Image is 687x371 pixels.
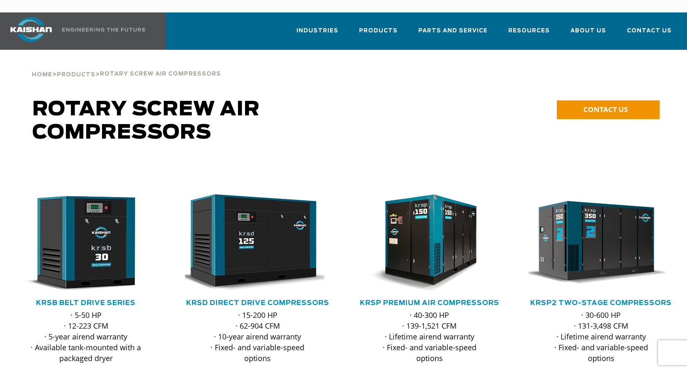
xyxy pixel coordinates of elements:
[508,26,550,36] span: Resources
[32,72,52,78] span: Home
[186,300,329,306] a: KRSD Direct Drive Compressors
[57,72,95,78] span: Products
[374,310,486,364] p: · 40-300 HP · 139-1,521 CFM · Lifetime airend warranty · Fixed- and variable-speed options
[557,100,660,119] a: CONTACT US
[418,20,488,48] a: Parts and Service
[32,100,260,143] span: Rotary Screw Air Compressors
[545,310,657,364] p: · 30-600 HP · 131-3,498 CFM · Lifetime airend warranty · Fixed- and variable-speed options
[13,194,158,292] div: krsb30
[201,310,313,364] p: · 15-200 HP · 62-904 CFM · 10-year airend warranty · Fixed- and variable-speed options
[296,26,338,36] span: Industries
[100,71,221,77] span: Rotary Screw Air Compressors
[522,194,668,292] img: krsp350
[570,20,606,48] a: About Us
[570,26,606,36] span: About Us
[296,20,338,48] a: Industries
[360,300,499,306] a: KRSP Premium Air Compressors
[359,26,398,36] span: Products
[57,71,95,78] a: Products
[357,194,502,292] div: krsp150
[32,71,52,78] a: Home
[508,20,550,48] a: Resources
[36,300,136,306] a: KRSB Belt Drive Series
[351,194,496,292] img: krsp150
[62,28,145,32] img: Engineering the future
[529,194,674,292] div: krsp350
[359,20,398,48] a: Products
[32,50,221,81] div: > >
[185,194,330,292] div: krsd125
[583,105,628,114] span: CONTACT US
[179,194,324,292] img: krsd125
[418,26,488,36] span: Parts and Service
[627,20,672,48] a: Contact Us
[627,26,672,36] span: Contact Us
[530,300,672,306] a: KRSP2 Two-Stage Compressors
[7,194,153,292] img: krsb30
